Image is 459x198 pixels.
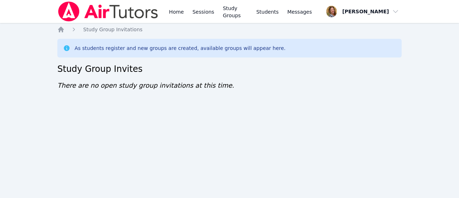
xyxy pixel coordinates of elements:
[57,63,402,75] h2: Study Group Invites
[83,27,142,32] span: Study Group Invitations
[57,1,159,22] img: Air Tutors
[75,45,285,52] div: As students register and new groups are created, available groups will appear here.
[83,26,142,33] a: Study Group Invitations
[57,82,234,89] span: There are no open study group invitations at this time.
[287,8,312,15] span: Messages
[57,26,402,33] nav: Breadcrumb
